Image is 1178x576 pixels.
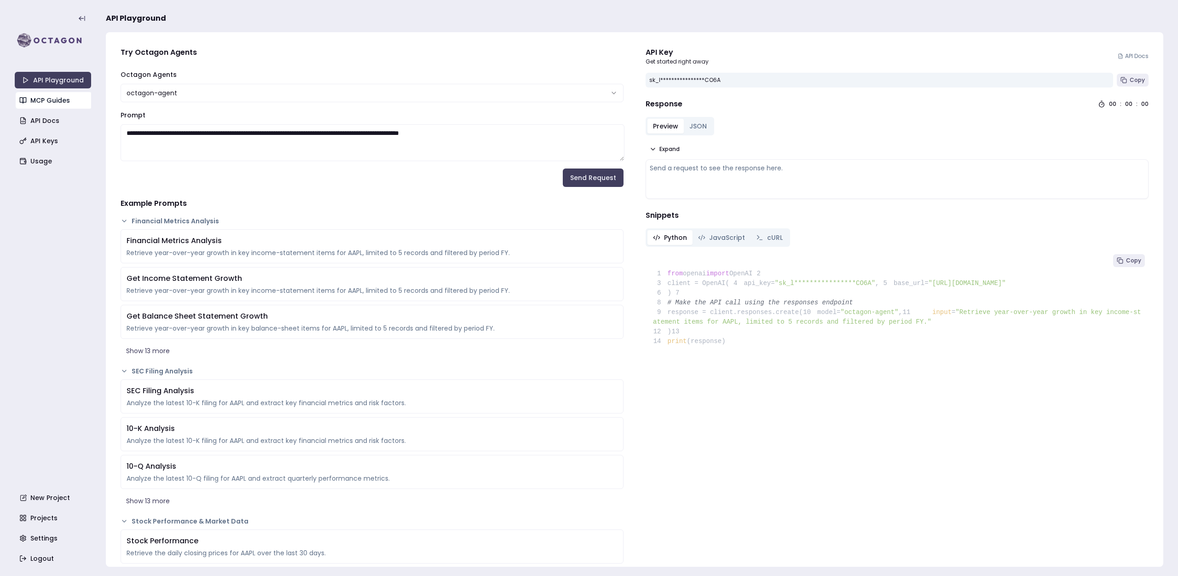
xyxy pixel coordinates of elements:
[653,288,668,298] span: 6
[650,163,1144,173] div: Send a request to see the response here.
[16,530,92,547] a: Settings
[875,279,879,287] span: ,
[684,119,712,134] button: JSON
[1136,100,1138,108] div: :
[16,489,92,506] a: New Project
[653,308,803,316] span: response = client.responses.create(
[668,299,853,306] span: # Make the API call using the responses endpoint
[653,327,668,337] span: 12
[127,324,618,333] div: Retrieve year-over-year growth in key balance-sheet items for AAPL, limited to 5 records and filt...
[127,311,618,322] div: Get Balance Sheet Statement Growth
[744,279,774,287] span: api_key=
[664,233,687,242] span: Python
[894,279,929,287] span: base_url=
[668,270,683,277] span: from
[16,153,92,169] a: Usage
[127,436,618,445] div: Analyze the latest 10-K filing for AAPL and extract key financial metrics and risk factors.
[929,279,1006,287] span: "[URL][DOMAIN_NAME]"
[668,337,687,345] span: print
[646,47,709,58] div: API Key
[15,31,91,50] img: logo-rect-yK7x_WSZ.svg
[106,13,166,24] span: API Playground
[653,308,668,317] span: 9
[729,270,752,277] span: OpenAI
[1118,52,1149,60] a: API Docs
[653,337,668,346] span: 14
[121,198,624,209] h4: Example Prompts
[121,47,624,58] h4: Try Octagon Agents
[646,99,682,110] h4: Response
[16,133,92,149] a: API Keys
[653,269,668,279] span: 1
[902,308,917,317] span: 11
[653,289,671,297] span: )
[671,288,686,298] span: 7
[127,548,618,558] div: Retrieve the daily closing prices for AAPL over the last 30 days.
[683,270,706,277] span: openai
[127,474,618,483] div: Analyze the latest 10-Q filing for AAPL and extract quarterly performance metrics.
[817,308,840,316] span: model=
[127,423,618,434] div: 10-K Analysis
[653,279,668,288] span: 3
[653,328,671,335] span: )
[1109,100,1116,108] div: 00
[1126,257,1141,264] span: Copy
[121,517,624,526] button: Stock Performance & Market Data
[121,367,624,376] button: SEC Filing Analysis
[767,233,783,242] span: cURL
[127,461,618,472] div: 10-Q Analysis
[121,343,624,359] button: Show 13 more
[803,308,818,317] span: 10
[121,111,145,120] label: Prompt
[646,58,709,65] p: Get started right away
[127,398,618,407] div: Analyze the latest 10-K filing for AAPL and extract key financial metrics and risk factors.
[127,535,618,547] div: Stock Performance
[16,92,92,109] a: MCP Guides
[899,308,902,316] span: ,
[729,279,744,288] span: 4
[127,235,618,246] div: Financial Metrics Analysis
[646,143,683,156] button: Expand
[752,269,767,279] span: 2
[127,385,618,396] div: SEC Filing Analysis
[127,286,618,295] div: Retrieve year-over-year growth in key income-statement items for AAPL, limited to 5 records and f...
[121,493,624,509] button: Show 13 more
[659,145,680,153] span: Expand
[1141,100,1149,108] div: 00
[1125,100,1132,108] div: 00
[1113,254,1145,267] button: Copy
[15,72,91,88] a: API Playground
[646,210,1149,221] h4: Snippets
[671,327,686,337] span: 13
[16,550,92,567] a: Logout
[687,337,726,345] span: (response)
[1117,74,1149,87] button: Copy
[653,298,668,308] span: 8
[709,233,745,242] span: JavaScript
[16,112,92,129] a: API Docs
[647,119,684,134] button: Preview
[121,216,624,226] button: Financial Metrics Analysis
[1130,76,1145,84] span: Copy
[840,308,898,316] span: "octagon-agent"
[952,308,955,316] span: =
[127,248,618,257] div: Retrieve year-over-year growth in key income-statement items for AAPL, limited to 5 records and f...
[563,169,624,187] button: Send Request
[706,270,729,277] span: import
[127,273,618,284] div: Get Income Statement Growth
[653,279,729,287] span: client = OpenAI(
[16,510,92,526] a: Projects
[932,308,952,316] span: input
[121,70,177,79] label: Octagon Agents
[879,279,894,288] span: 5
[1120,100,1121,108] div: :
